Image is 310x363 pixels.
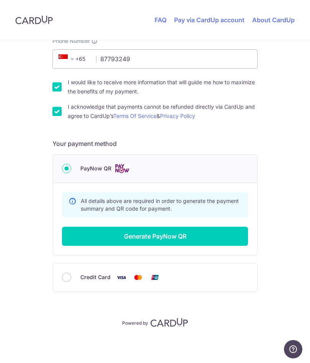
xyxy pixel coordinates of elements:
a: FAQ [155,16,166,24]
p: Powered by [122,319,148,326]
div: PayNow QR Cards logo [62,164,248,173]
img: Visa [114,273,129,282]
span: PayNow QR [80,164,111,173]
img: Cards logo [114,164,130,173]
iframe: Opens a widget where you can find more information [284,340,302,359]
img: Union Pay [147,273,163,282]
img: CardUp [150,318,188,327]
img: CardUp [15,15,53,25]
span: All details above are required in order to generate the payment summary and QR code for payment. [81,198,239,212]
a: About CardUp [252,16,295,24]
span: +65 [59,54,77,64]
h5: Your payment method [52,139,258,148]
a: Privacy Policy [160,113,195,119]
span: Credit Card [80,273,111,282]
span: +65 [56,54,91,64]
label: I acknowledge that payments cannot be refunded directly via CardUp and agree to CardUp’s & [68,102,258,121]
a: Pay via CardUp account [174,16,245,24]
label: I would like to receive more information that will guide me how to maximize the benefits of my pa... [68,78,258,96]
span: Phone Number [52,37,90,45]
img: Mastercard [131,273,146,282]
div: Credit Card Visa Mastercard Union Pay [62,273,248,282]
button: Generate PayNow QR [62,227,248,246]
a: Terms Of Service [113,113,157,119]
